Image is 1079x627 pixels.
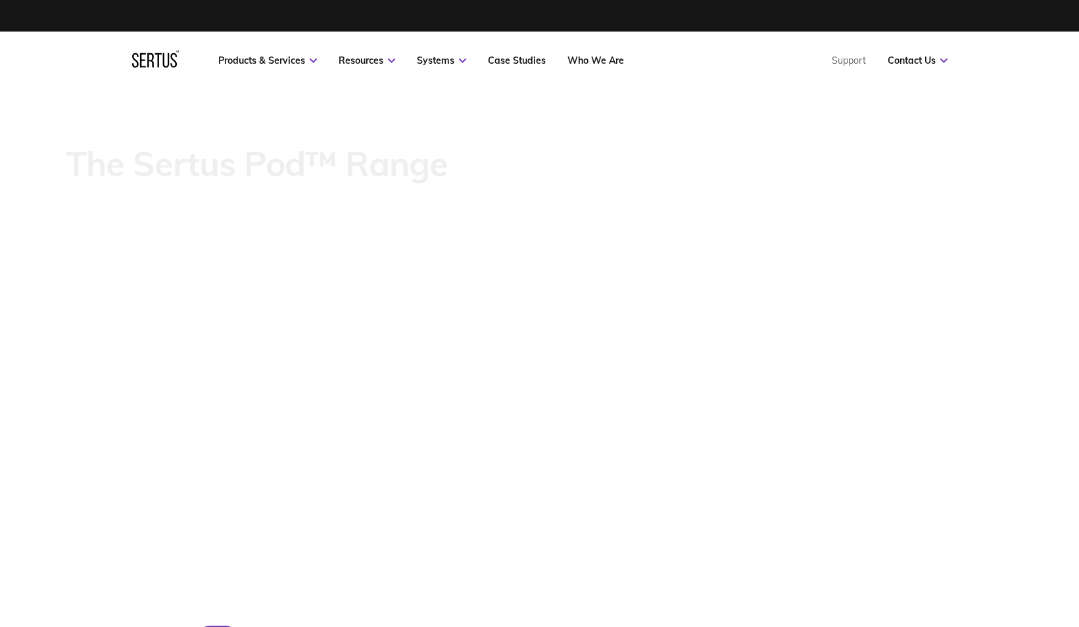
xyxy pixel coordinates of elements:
[417,55,466,66] a: Systems
[888,55,947,66] a: Contact Us
[488,55,546,66] a: Case Studies
[339,55,395,66] a: Resources
[66,145,448,182] p: The Sertus Pod™ Range
[567,55,624,66] a: Who We Are
[832,55,866,66] a: Support
[218,55,317,66] a: Products & Services
[1013,564,1079,627] iframe: Chat Widget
